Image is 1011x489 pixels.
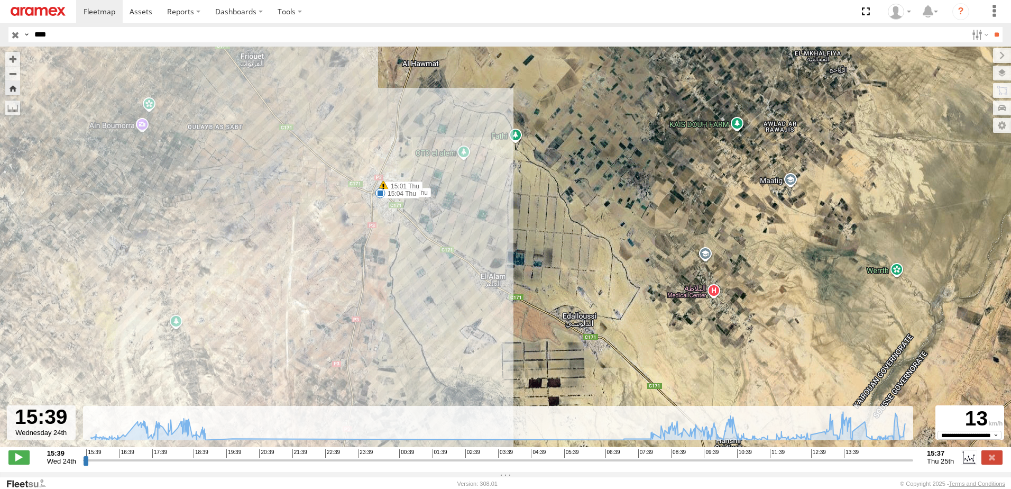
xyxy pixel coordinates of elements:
span: 22:39 [325,449,340,458]
label: Search Query [22,27,31,42]
span: 05:39 [564,449,579,458]
span: 16:39 [120,449,134,458]
span: 17:39 [152,449,167,458]
button: Zoom Home [5,81,20,95]
label: Map Settings [993,118,1011,133]
span: 15:39 [86,449,101,458]
span: 01:39 [433,449,447,458]
span: 18:39 [194,449,208,458]
label: Play/Stop [8,450,30,464]
span: 02:39 [465,449,480,458]
strong: 15:37 [927,449,954,457]
div: Version: 308.01 [457,481,498,487]
span: 10:39 [737,449,752,458]
a: Terms and Conditions [949,481,1005,487]
span: 11:39 [770,449,785,458]
div: 13 [937,407,1003,431]
span: 06:39 [605,449,620,458]
span: 00:39 [399,449,414,458]
div: Nejah Benkhalifa [884,4,915,20]
strong: 15:39 [47,449,76,457]
label: Measure [5,101,20,115]
span: 04:39 [531,449,546,458]
span: 12:39 [811,449,826,458]
img: aramex-logo.svg [11,7,66,16]
label: 15:01 Thu [383,182,422,191]
button: Zoom out [5,66,20,81]
span: 07:39 [638,449,653,458]
span: 19:39 [226,449,241,458]
span: 20:39 [259,449,274,458]
span: 13:39 [844,449,859,458]
span: 03:39 [498,449,513,458]
div: © Copyright 2025 - [900,481,1005,487]
label: Close [981,450,1003,464]
label: 15:04 Thu [380,189,419,198]
span: 08:39 [671,449,686,458]
span: Thu 25th Sep 2025 [927,457,954,465]
button: Zoom in [5,52,20,66]
span: 23:39 [358,449,373,458]
span: 21:39 [292,449,307,458]
i: ? [952,3,969,20]
a: Visit our Website [6,478,54,489]
span: 09:39 [704,449,719,458]
span: Wed 24th Sep 2025 [47,457,76,465]
label: Search Filter Options [968,27,990,42]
